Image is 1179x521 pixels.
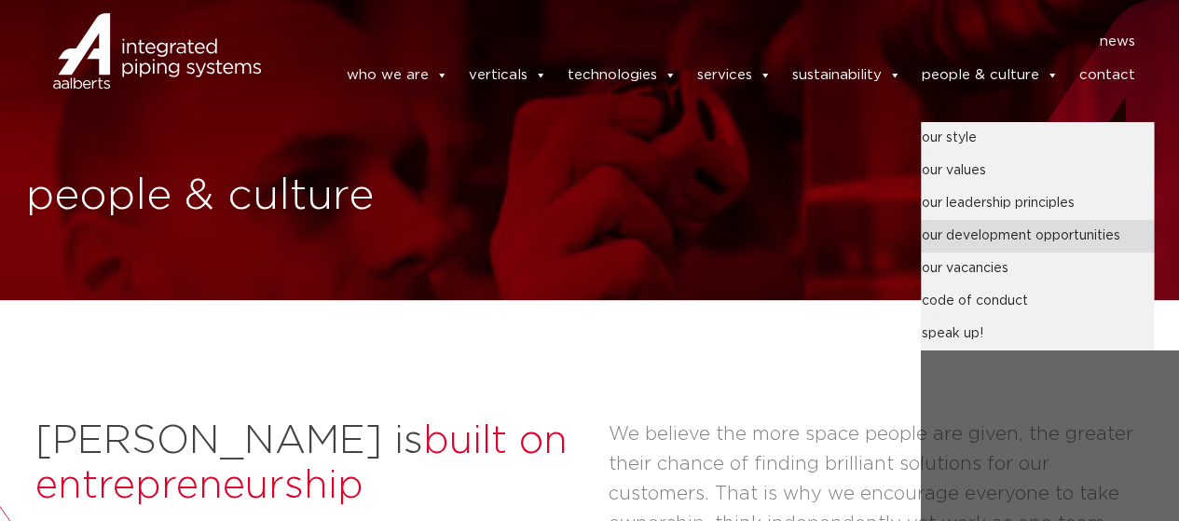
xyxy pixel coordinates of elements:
a: our leadership principles [921,187,1154,220]
a: speak up! [921,318,1154,350]
a: our vacancies [921,253,1154,285]
a: people & culture [921,57,1058,94]
h2: [PERSON_NAME] is [35,419,590,509]
a: our values [921,155,1154,187]
a: sustainability [791,57,900,94]
nav: Menu [289,27,1135,57]
a: contact [1078,57,1134,94]
a: code of conduct [921,285,1154,318]
a: news [1099,27,1134,57]
span: built on entrepreneurship [35,421,568,505]
h1: people & culture [26,167,581,226]
a: who we are [346,57,447,94]
a: verticals [468,57,546,94]
a: our style [921,122,1154,155]
a: services [696,57,771,94]
a: our development opportunities [921,220,1154,253]
a: technologies [567,57,676,94]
